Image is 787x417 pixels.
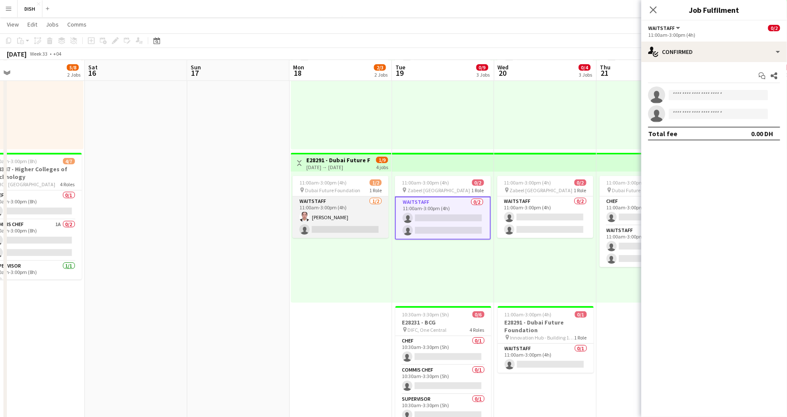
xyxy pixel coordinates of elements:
span: 0/2 [575,179,587,186]
span: 18 [292,68,304,78]
span: Comms [67,21,87,28]
span: Tue [395,63,405,71]
span: 11:00am-3:00pm (4h) [607,179,654,186]
span: 21 [599,68,611,78]
span: Edit [27,21,37,28]
span: 0/2 [768,25,780,31]
span: 11:00am-3:00pm (4h) [504,179,551,186]
span: 1 Role [369,187,382,194]
a: Edit [24,19,41,30]
app-job-card: 11:00am-3:00pm (4h)0/1E28291 - Dubai Future Foundation Innovation Hub - Building 1, 35X7+R7V - Al... [498,306,594,373]
div: 3 Jobs [477,71,490,78]
span: 2/3 [374,64,386,71]
div: [DATE] → [DATE] [306,164,370,170]
h3: E28231 - BCG [395,319,491,326]
span: 17 [189,68,201,78]
span: 11:00am-3:00pm (4h) [402,179,449,186]
div: 0.00 DH [751,129,773,138]
div: 4 jobs [376,163,388,170]
app-card-role: Waitstaff0/111:00am-3:00pm (4h) [498,344,594,373]
span: 1 Role [575,334,587,341]
app-card-role: Waitstaff1/211:00am-3:00pm (4h)[PERSON_NAME] [293,197,389,238]
h3: Job Fulfilment [641,4,787,15]
div: Total fee [648,129,677,138]
app-card-role: Waitstaff0/211:00am-3:00pm (4h) [497,197,593,238]
span: 11:00am-3:00pm (4h) [505,311,552,318]
span: Zabeel [GEOGRAPHIC_DATA] [510,187,573,194]
span: 4 Roles [60,181,75,188]
app-job-card: 11:00am-3:00pm (4h)1/2 Dubai Future Foundation1 RoleWaitstaff1/211:00am-3:00pm (4h)[PERSON_NAME] [293,176,389,238]
app-job-card: 11:00am-3:00pm (4h)0/3 Dubai Future Foundation2 RolesChef0/111:00am-3:00pm (4h) Waitstaff0/211:00... [600,176,696,267]
app-card-role: Commis Chef0/110:30am-3:30pm (5h) [395,365,491,394]
span: DIFC, One Central [408,327,447,333]
app-card-role: Waitstaff0/211:00am-3:00pm (4h) [600,226,696,267]
span: Sat [88,63,98,71]
span: 4/7 [63,158,75,164]
span: 19 [394,68,405,78]
span: 1 Role [472,187,484,194]
span: Dubai Future Foundation [305,187,360,194]
app-job-card: 11:00am-3:00pm (4h)0/2 Zabeel [GEOGRAPHIC_DATA]1 RoleWaitstaff0/211:00am-3:00pm (4h) [395,176,491,240]
span: Waitstaff [648,25,675,31]
span: 0/6 [473,311,485,318]
span: 1 Role [574,187,587,194]
span: Thu [600,63,611,71]
span: 1/9 [376,157,388,163]
div: +04 [53,51,61,57]
div: 2 Jobs [374,71,388,78]
span: Mon [293,63,304,71]
a: View [3,19,22,30]
span: Zabeel [GEOGRAPHIC_DATA] [407,187,470,194]
h3: E28291 - Dubai Future Foundation [498,319,594,334]
div: [DATE] [7,50,27,58]
app-card-role: Waitstaff0/211:00am-3:00pm (4h) [395,197,491,240]
span: 4 Roles [470,327,485,333]
a: Jobs [42,19,62,30]
app-job-card: 11:00am-3:00pm (4h)0/2 Zabeel [GEOGRAPHIC_DATA]1 RoleWaitstaff0/211:00am-3:00pm (4h) [497,176,593,238]
span: 0/2 [472,179,484,186]
app-card-role: Chef0/110:30am-3:30pm (5h) [395,336,491,365]
span: 0/9 [476,64,488,71]
span: 20 [497,68,509,78]
span: 5/8 [67,64,79,71]
span: Wed [498,63,509,71]
span: 0/4 [579,64,591,71]
div: 3 Jobs [579,71,592,78]
a: Comms [64,19,90,30]
div: 11:00am-3:00pm (4h) [648,32,780,38]
h3: E28291 - Dubai Future Foundation [306,156,370,164]
span: 0/1 [575,311,587,318]
span: 11:00am-3:00pm (4h) [299,179,347,186]
span: 1/2 [370,179,382,186]
div: 2 Jobs [67,71,81,78]
app-card-role: Chef0/111:00am-3:00pm (4h) [600,197,696,226]
span: Jobs [46,21,59,28]
span: Week 33 [28,51,50,57]
button: DISH [18,0,42,17]
div: Confirmed [641,42,787,62]
span: Sun [191,63,201,71]
span: Dubai Future Foundation [612,187,667,194]
span: 10:30am-3:30pm (5h) [402,311,449,318]
span: 16 [87,68,98,78]
span: View [7,21,19,28]
button: Waitstaff [648,25,682,31]
span: Innovation Hub - Building 1, 35X7+R7V - Al Falak [GEOGRAPHIC_DATA] - [GEOGRAPHIC_DATA] Internet C... [510,334,575,341]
